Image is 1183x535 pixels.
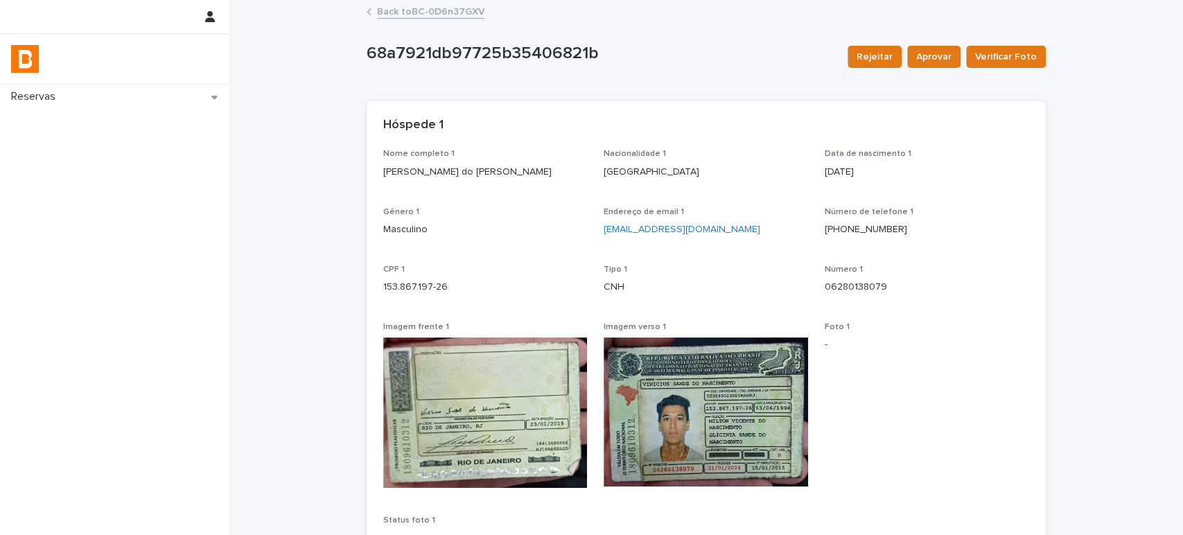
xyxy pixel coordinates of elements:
span: Número de telefone 1 [825,208,913,216]
span: Status foto 1 [383,516,435,525]
span: Endereço de email 1 [604,208,684,216]
h2: Hóspede 1 [383,118,444,133]
p: [GEOGRAPHIC_DATA] [604,165,808,179]
a: Back toBC-0D6n37GXV [377,3,484,19]
p: - [825,337,1029,352]
span: Nome completo 1 [383,150,455,158]
span: Nacionalidade 1 [604,150,666,158]
button: Aprovar [907,46,961,68]
span: Data de nascimento 1 [825,150,911,158]
span: Foto 1 [825,323,850,331]
span: Verificar Foto [975,50,1037,64]
img: zVaNuJHRTjyIjT5M9Xd5 [11,45,39,73]
span: CPF 1 [383,265,405,274]
span: Aprovar [916,50,952,64]
p: [DATE] [825,165,1029,179]
p: 68a7921db97725b35406821b [367,44,836,64]
img: 1000861194.jpg [604,337,808,486]
img: 1000861195.jpg [383,337,588,488]
span: Imagem frente 1 [383,323,449,331]
span: Gênero 1 [383,208,419,216]
span: Tipo 1 [604,265,627,274]
a: [EMAIL_ADDRESS][DOMAIN_NAME] [604,225,760,234]
p: Masculino [383,222,588,237]
p: Reservas [6,90,67,103]
span: Número 1 [825,265,863,274]
p: 153.867.197-26 [383,280,588,295]
button: Verificar Foto [966,46,1046,68]
p: [PERSON_NAME] do [PERSON_NAME] [383,165,588,179]
button: Rejeitar [848,46,902,68]
p: 06280138079 [825,280,1029,295]
span: Imagem verso 1 [604,323,666,331]
a: [PHONE_NUMBER] [825,225,907,234]
p: CNH [604,280,808,295]
span: Rejeitar [857,50,893,64]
